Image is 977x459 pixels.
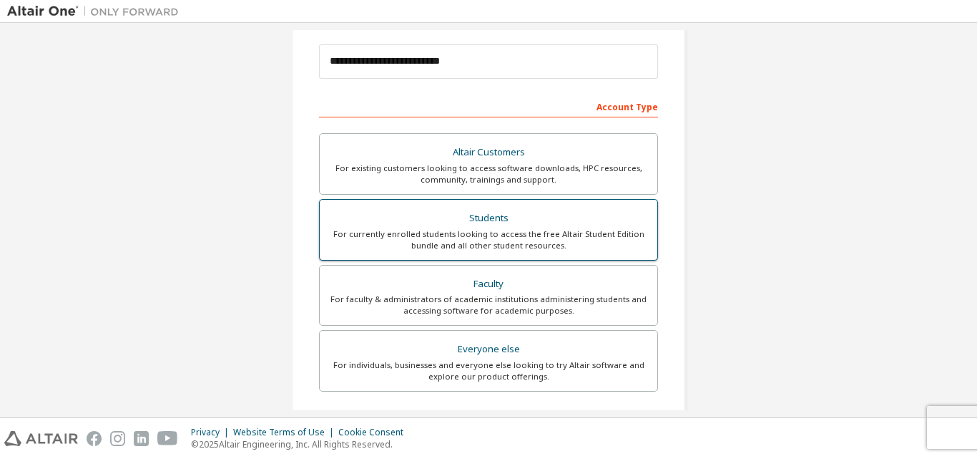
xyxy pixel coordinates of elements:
div: Account Type [319,95,658,117]
img: youtube.svg [157,431,178,446]
div: Everyone else [328,339,649,359]
img: altair_logo.svg [4,431,78,446]
img: facebook.svg [87,431,102,446]
div: For faculty & administrators of academic institutions administering students and accessing softwa... [328,294,649,317]
img: linkedin.svg [134,431,149,446]
div: Faculty [328,274,649,294]
div: For existing customers looking to access software downloads, HPC resources, community, trainings ... [328,163,649,185]
div: Altair Customers [328,142,649,163]
div: For currently enrolled students looking to access the free Altair Student Edition bundle and all ... [328,228,649,251]
img: instagram.svg [110,431,125,446]
div: Privacy [191,427,233,438]
div: Students [328,208,649,228]
div: For individuals, businesses and everyone else looking to try Altair software and explore our prod... [328,359,649,382]
div: Cookie Consent [338,427,412,438]
img: Altair One [7,4,186,19]
div: Website Terms of Use [233,427,338,438]
p: © 2025 Altair Engineering, Inc. All Rights Reserved. [191,438,412,450]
